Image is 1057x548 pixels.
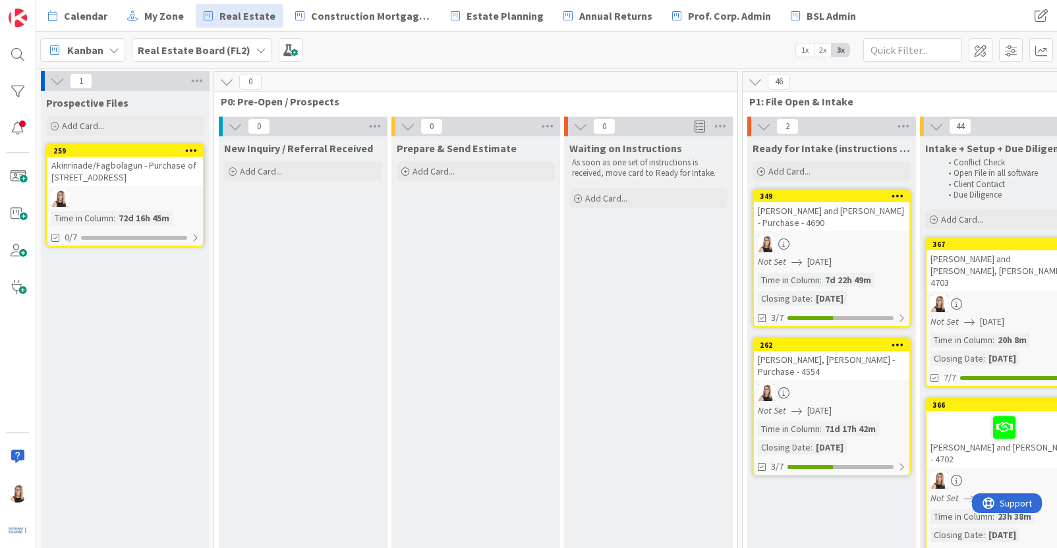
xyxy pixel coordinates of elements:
[776,119,799,134] span: 2
[64,8,107,24] span: Calendar
[9,484,27,503] img: DB
[949,119,971,134] span: 44
[51,190,69,207] img: DB
[467,8,544,24] span: Estate Planning
[758,440,811,454] div: Closing Date
[985,528,1019,542] div: [DATE]
[983,528,985,542] span: :
[443,4,552,28] a: Estate Planning
[758,235,775,252] img: DB
[760,341,909,350] div: 262
[930,492,959,504] i: Not Set
[985,351,1019,366] div: [DATE]
[768,74,790,90] span: 46
[771,311,784,325] span: 3/7
[758,291,811,306] div: Closing Date
[807,255,832,269] span: [DATE]
[287,4,439,28] a: Construction Mortgages - Draws
[796,43,814,57] span: 1x
[579,8,652,24] span: Annual Returns
[572,157,725,179] p: As soon as one set of instructions is received, move card to Ready for Intake.
[47,145,203,186] div: 259Akinrinade/Fagbolagun - Purchase of [STREET_ADDRESS]
[9,9,27,27] img: Visit kanbanzone.com
[753,338,911,476] a: 262[PERSON_NAME], [PERSON_NAME] - Purchase - 4554DBNot Set[DATE]Time in Column:71d 17h 42mClosing...
[930,509,992,524] div: Time in Column
[930,295,948,312] img: DB
[930,528,983,542] div: Closing Date
[688,8,771,24] span: Prof. Corp. Admin
[53,146,203,155] div: 259
[980,491,1004,505] span: [DATE]
[413,165,455,177] span: Add Card...
[758,404,786,416] i: Not Set
[983,351,985,366] span: :
[994,333,1030,347] div: 20h 8m
[758,422,820,436] div: Time in Column
[397,142,517,155] span: Prepare & Send Estimate
[754,202,909,231] div: [PERSON_NAME] and [PERSON_NAME] - Purchase - 4690
[758,273,820,287] div: Time in Column
[664,4,779,28] a: Prof. Corp. Admin
[70,73,92,89] span: 1
[47,157,203,186] div: Akinrinade/Fagbolagun - Purchase of [STREET_ADDRESS]
[820,273,822,287] span: :
[758,256,786,267] i: Not Set
[754,339,909,351] div: 262
[569,142,682,155] span: Waiting on Instructions
[807,404,832,418] span: [DATE]
[754,339,909,380] div: 262[PERSON_NAME], [PERSON_NAME] - Purchase - 4554
[65,231,77,244] span: 0/7
[783,4,864,28] a: BSL Admin
[40,4,115,28] a: Calendar
[224,142,373,155] span: New Inquiry / Referral Received
[771,460,784,474] span: 3/7
[221,95,721,108] span: P0: Pre-Open / Prospects
[51,211,113,225] div: Time in Column
[753,142,911,155] span: Ready for Intake (instructions received)
[46,96,129,109] span: Prospective Files
[239,74,262,90] span: 0
[144,8,184,24] span: My Zone
[753,189,911,327] a: 349[PERSON_NAME] and [PERSON_NAME] - Purchase - 4690DBNot Set[DATE]Time in Column:7d 22h 49mClosi...
[930,315,959,327] i: Not Set
[813,291,847,306] div: [DATE]
[930,351,983,366] div: Closing Date
[219,8,275,24] span: Real Estate
[760,192,909,201] div: 349
[930,333,992,347] div: Time in Column
[585,192,627,204] span: Add Card...
[992,333,994,347] span: :
[930,472,948,489] img: DB
[994,509,1035,524] div: 23h 38m
[768,165,811,177] span: Add Card...
[822,422,879,436] div: 71d 17h 42m
[62,120,104,132] span: Add Card...
[813,440,847,454] div: [DATE]
[420,119,443,134] span: 0
[47,145,203,157] div: 259
[811,440,813,454] span: :
[754,235,909,252] div: DB
[944,371,956,385] span: 7/7
[807,8,856,24] span: BSL Admin
[47,190,203,207] div: DB
[758,384,775,401] img: DB
[811,291,813,306] span: :
[115,211,173,225] div: 72d 16h 45m
[820,422,822,436] span: :
[28,2,60,18] span: Support
[240,165,282,177] span: Add Card...
[754,190,909,231] div: 349[PERSON_NAME] and [PERSON_NAME] - Purchase - 4690
[992,509,994,524] span: :
[196,4,283,28] a: Real Estate
[863,38,962,62] input: Quick Filter...
[754,190,909,202] div: 349
[814,43,832,57] span: 2x
[67,42,103,58] span: Kanban
[9,521,27,539] img: avatar
[754,351,909,380] div: [PERSON_NAME], [PERSON_NAME] - Purchase - 4554
[119,4,192,28] a: My Zone
[138,43,250,57] b: Real Estate Board (FL2)
[556,4,660,28] a: Annual Returns
[311,8,431,24] span: Construction Mortgages - Draws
